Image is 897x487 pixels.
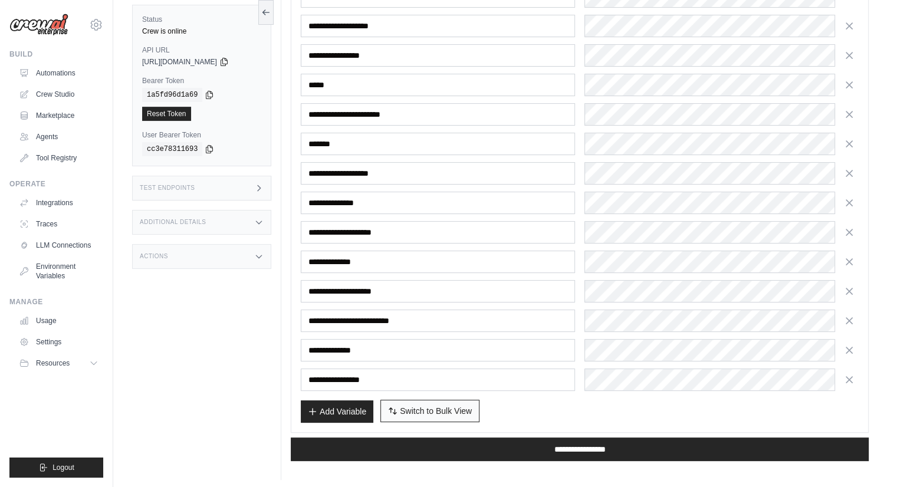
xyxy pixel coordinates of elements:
div: Manage [9,297,103,307]
label: Status [142,15,261,24]
a: Tool Registry [14,149,103,167]
div: Operate [9,179,103,189]
code: 1a5fd96d1a69 [142,88,202,102]
a: Marketplace [14,106,103,125]
a: Agents [14,127,103,146]
h3: Actions [140,253,168,260]
div: Crew is online [142,27,261,36]
label: API URL [142,45,261,55]
a: Environment Variables [14,257,103,285]
a: Traces [14,215,103,233]
button: Add Variable [301,400,373,423]
code: cc3e78311693 [142,142,202,156]
label: Bearer Token [142,76,261,85]
h3: Additional Details [140,219,206,226]
span: Logout [52,463,74,472]
a: Settings [14,333,103,351]
div: Build [9,50,103,59]
a: Integrations [14,193,103,212]
a: Automations [14,64,103,83]
button: Resources [14,354,103,373]
span: [URL][DOMAIN_NAME] [142,57,217,67]
button: Switch to Bulk View [380,400,479,422]
label: User Bearer Token [142,130,261,140]
a: Crew Studio [14,85,103,104]
span: Resources [36,358,70,368]
a: Usage [14,311,103,330]
img: Logo [9,14,68,36]
a: LLM Connections [14,236,103,255]
a: Reset Token [142,107,191,121]
button: Logout [9,458,103,478]
h3: Test Endpoints [140,185,195,192]
span: Switch to Bulk View [400,405,472,417]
